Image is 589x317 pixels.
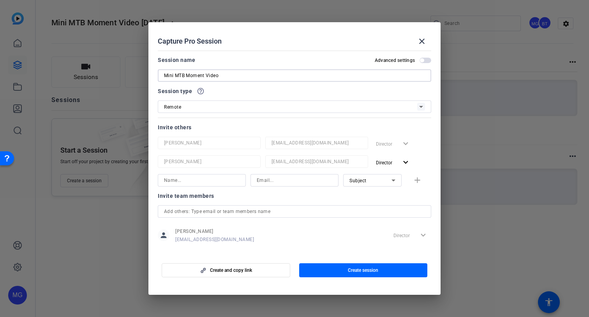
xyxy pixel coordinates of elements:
[164,157,254,166] input: Name...
[158,55,195,65] div: Session name
[158,229,169,241] mat-icon: person
[272,157,362,166] input: Email...
[376,160,392,166] span: Director
[299,263,428,277] button: Create session
[158,191,431,201] div: Invite team members
[164,176,240,185] input: Name...
[164,104,181,110] span: Remote
[158,32,431,51] div: Capture Pro Session
[417,37,427,46] mat-icon: close
[162,263,290,277] button: Create and copy link
[257,176,332,185] input: Email...
[164,207,425,216] input: Add others: Type email or team members name
[164,138,254,148] input: Name...
[197,87,205,95] mat-icon: help_outline
[164,71,425,80] input: Enter Session Name
[175,228,254,234] span: [PERSON_NAME]
[348,267,378,273] span: Create session
[375,57,415,63] h2: Advanced settings
[272,138,362,148] input: Email...
[158,86,192,96] span: Session type
[158,123,431,132] div: Invite others
[210,267,252,273] span: Create and copy link
[401,158,411,167] mat-icon: expand_more
[373,155,414,169] button: Director
[175,236,254,243] span: [EMAIL_ADDRESS][DOMAIN_NAME]
[349,178,367,183] span: Subject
